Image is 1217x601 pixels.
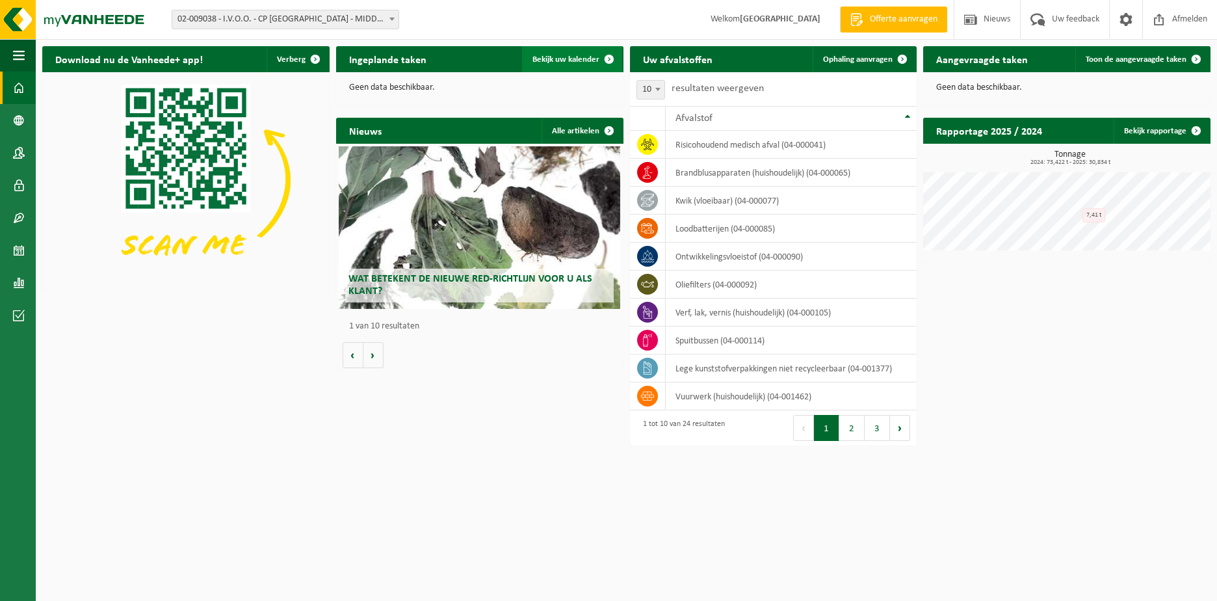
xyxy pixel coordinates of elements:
a: Bekijk uw kalender [522,46,622,72]
span: Ophaling aanvragen [823,55,893,64]
h2: Ingeplande taken [336,46,439,72]
h2: Aangevraagde taken [923,46,1041,72]
label: resultaten weergeven [672,83,764,94]
img: Download de VHEPlus App [42,72,330,287]
td: kwik (vloeibaar) (04-000077) [666,187,917,215]
span: Verberg [277,55,306,64]
td: vuurwerk (huishoudelijk) (04-001462) [666,382,917,410]
td: spuitbussen (04-000114) [666,327,917,354]
td: ontwikkelingsvloeistof (04-000090) [666,243,917,271]
span: 10 [637,81,664,99]
span: Afvalstof [675,113,713,124]
h2: Download nu de Vanheede+ app! [42,46,216,72]
p: 1 van 10 resultaten [349,322,617,331]
a: Wat betekent de nieuwe RED-richtlijn voor u als klant? [339,146,620,309]
div: 7,41 t [1082,208,1105,222]
span: 2024: 73,422 t - 2025: 30,834 t [930,159,1210,166]
strong: [GEOGRAPHIC_DATA] [740,14,820,24]
td: loodbatterijen (04-000085) [666,215,917,243]
span: 02-009038 - I.V.O.O. - CP MIDDELKERKE - MIDDELKERKE [172,10,399,29]
a: Offerte aanvragen [840,7,947,33]
a: Bekijk rapportage [1114,118,1209,144]
span: Offerte aanvragen [867,13,941,26]
h2: Rapportage 2025 / 2024 [923,118,1055,143]
button: 3 [865,415,890,441]
button: 1 [814,415,839,441]
span: Bekijk uw kalender [532,55,599,64]
a: Ophaling aanvragen [813,46,915,72]
h2: Uw afvalstoffen [630,46,726,72]
button: Verberg [267,46,328,72]
span: Toon de aangevraagde taken [1086,55,1186,64]
h3: Tonnage [930,150,1210,166]
div: 1 tot 10 van 24 resultaten [636,414,725,442]
p: Geen data beschikbaar. [349,83,610,92]
button: 2 [839,415,865,441]
td: verf, lak, vernis (huishoudelijk) (04-000105) [666,299,917,327]
span: Wat betekent de nieuwe RED-richtlijn voor u als klant? [348,274,592,297]
td: risicohoudend medisch afval (04-000041) [666,131,917,159]
td: brandblusapparaten (huishoudelijk) (04-000065) [666,159,917,187]
td: Lege kunststofverpakkingen niet recycleerbaar (04-001377) [666,354,917,382]
span: 10 [636,80,665,100]
h2: Nieuws [336,118,395,143]
p: Geen data beschikbaar. [936,83,1197,92]
a: Alle artikelen [542,118,622,144]
a: Toon de aangevraagde taken [1075,46,1209,72]
td: oliefilters (04-000092) [666,271,917,299]
button: Vorige [343,342,363,368]
button: Volgende [363,342,384,368]
button: Next [890,415,910,441]
button: Previous [793,415,814,441]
